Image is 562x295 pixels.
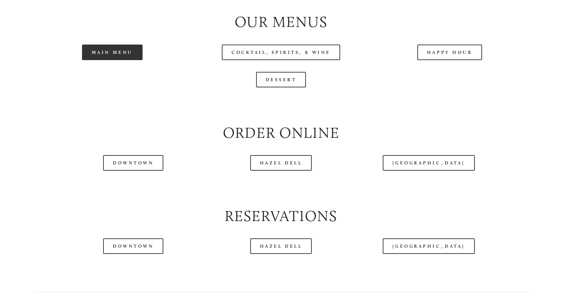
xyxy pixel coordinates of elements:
[103,238,163,254] a: Downtown
[250,238,312,254] a: Hazel Dell
[383,155,475,171] a: [GEOGRAPHIC_DATA]
[34,206,528,227] h2: Reservations
[256,72,306,87] a: Dessert
[417,45,482,60] a: Happy Hour
[82,45,143,60] a: Main Menu
[250,155,312,171] a: Hazel Dell
[222,45,340,60] a: Cocktail, Spirits, & Wine
[34,123,528,143] h2: Order Online
[103,155,163,171] a: Downtown
[383,238,475,254] a: [GEOGRAPHIC_DATA]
